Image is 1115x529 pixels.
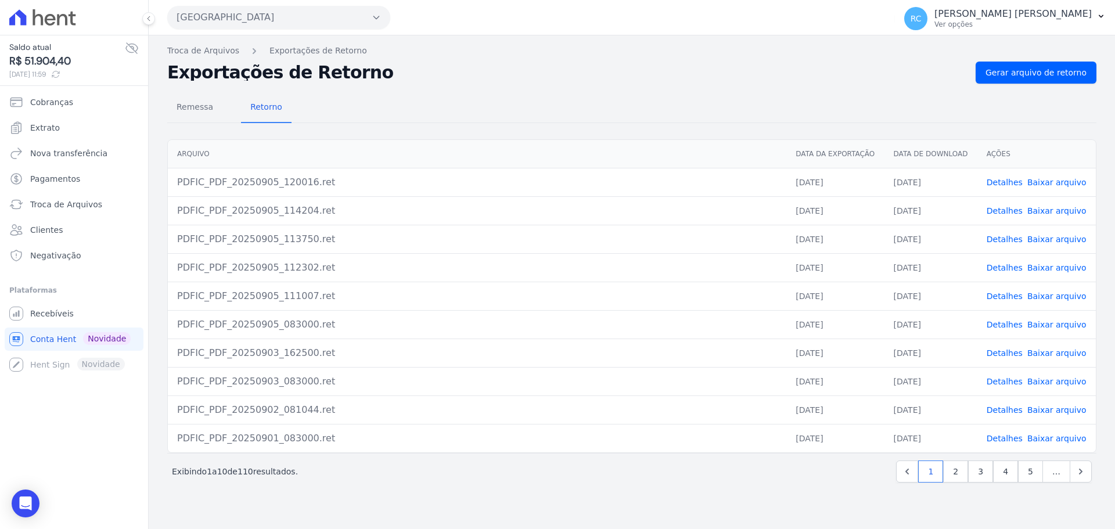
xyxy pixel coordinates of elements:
[30,122,60,134] span: Extrato
[987,348,1023,358] a: Detalhes
[1027,206,1087,215] a: Baixar arquivo
[884,282,977,310] td: [DATE]
[9,283,139,297] div: Plataformas
[30,333,76,345] span: Conta Hent
[5,116,143,139] a: Extrato
[977,140,1096,168] th: Ações
[172,466,298,477] p: Exibindo a de resultados.
[9,53,125,69] span: R$ 51.904,40
[177,175,777,189] div: PDFIC_PDF_20250905_120016.ret
[177,375,777,388] div: PDFIC_PDF_20250903_083000.ret
[5,193,143,216] a: Troca de Arquivos
[238,467,253,476] span: 110
[177,232,777,246] div: PDFIC_PDF_20250905_113750.ret
[943,460,968,483] a: 2
[30,96,73,108] span: Cobranças
[987,320,1023,329] a: Detalhes
[1027,377,1087,386] a: Baixar arquivo
[993,460,1018,483] a: 4
[786,225,884,253] td: [DATE]
[5,328,143,351] a: Conta Hent Novidade
[30,173,80,185] span: Pagamentos
[911,15,922,23] span: RC
[786,339,884,367] td: [DATE]
[786,168,884,196] td: [DATE]
[985,67,1087,78] span: Gerar arquivo de retorno
[30,199,102,210] span: Troca de Arquivos
[177,289,777,303] div: PDFIC_PDF_20250905_111007.ret
[976,62,1096,84] a: Gerar arquivo de retorno
[884,424,977,452] td: [DATE]
[1027,320,1087,329] a: Baixar arquivo
[987,178,1023,187] a: Detalhes
[5,142,143,165] a: Nova transferência
[884,196,977,225] td: [DATE]
[167,45,1096,57] nav: Breadcrumb
[30,250,81,261] span: Negativação
[9,41,125,53] span: Saldo atual
[1027,405,1087,415] a: Baixar arquivo
[168,140,786,168] th: Arquivo
[884,395,977,424] td: [DATE]
[9,69,125,80] span: [DATE] 11:59
[786,395,884,424] td: [DATE]
[884,339,977,367] td: [DATE]
[241,93,292,123] a: Retorno
[884,168,977,196] td: [DATE]
[177,346,777,360] div: PDFIC_PDF_20250903_162500.ret
[1027,235,1087,244] a: Baixar arquivo
[177,318,777,332] div: PDFIC_PDF_20250905_083000.ret
[1027,178,1087,187] a: Baixar arquivo
[1027,434,1087,443] a: Baixar arquivo
[5,218,143,242] a: Clientes
[5,302,143,325] a: Recebíveis
[167,64,966,81] h2: Exportações de Retorno
[5,91,143,114] a: Cobranças
[884,140,977,168] th: Data de Download
[884,253,977,282] td: [DATE]
[83,332,131,345] span: Novidade
[987,263,1023,272] a: Detalhes
[987,434,1023,443] a: Detalhes
[1027,292,1087,301] a: Baixar arquivo
[243,95,289,118] span: Retorno
[1042,460,1070,483] span: …
[1027,348,1087,358] a: Baixar arquivo
[786,253,884,282] td: [DATE]
[30,224,63,236] span: Clientes
[30,308,74,319] span: Recebíveis
[786,282,884,310] td: [DATE]
[167,6,390,29] button: [GEOGRAPHIC_DATA]
[968,460,993,483] a: 3
[269,45,367,57] a: Exportações de Retorno
[895,2,1115,35] button: RC [PERSON_NAME] [PERSON_NAME] Ver opções
[786,367,884,395] td: [DATE]
[918,460,943,483] a: 1
[30,147,107,159] span: Nova transferência
[884,367,977,395] td: [DATE]
[5,244,143,267] a: Negativação
[5,167,143,190] a: Pagamentos
[786,424,884,452] td: [DATE]
[167,93,222,123] a: Remessa
[987,235,1023,244] a: Detalhes
[884,310,977,339] td: [DATE]
[987,377,1023,386] a: Detalhes
[896,460,918,483] a: Previous
[934,8,1092,20] p: [PERSON_NAME] [PERSON_NAME]
[167,45,239,57] a: Troca de Arquivos
[884,225,977,253] td: [DATE]
[934,20,1092,29] p: Ver opções
[786,140,884,168] th: Data da Exportação
[207,467,212,476] span: 1
[987,292,1023,301] a: Detalhes
[987,206,1023,215] a: Detalhes
[170,95,220,118] span: Remessa
[1027,263,1087,272] a: Baixar arquivo
[1070,460,1092,483] a: Next
[177,204,777,218] div: PDFIC_PDF_20250905_114204.ret
[1018,460,1043,483] a: 5
[786,196,884,225] td: [DATE]
[9,91,139,376] nav: Sidebar
[217,467,228,476] span: 10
